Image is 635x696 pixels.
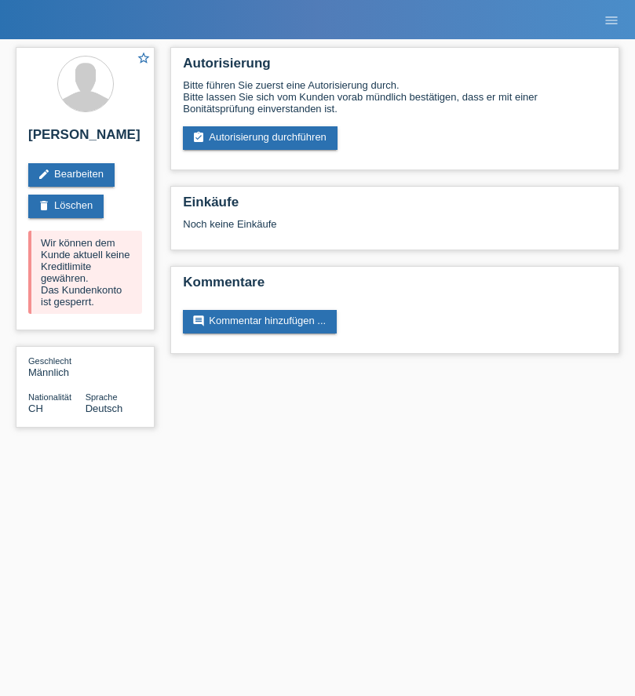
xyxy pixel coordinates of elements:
h2: [PERSON_NAME] [28,127,142,151]
a: star_border [137,51,151,67]
a: menu [596,15,627,24]
h2: Autorisierung [183,56,607,79]
div: Noch keine Einkäufe [183,218,607,242]
i: comment [192,315,205,327]
a: commentKommentar hinzufügen ... [183,310,337,333]
div: Wir können dem Kunde aktuell keine Kreditlimite gewähren. Das Kundenkonto ist gesperrt. [28,231,142,314]
div: Männlich [28,355,86,378]
span: Schweiz [28,403,43,414]
i: assignment_turned_in [192,131,205,144]
a: assignment_turned_inAutorisierung durchführen [183,126,338,150]
a: deleteLöschen [28,195,104,218]
i: menu [604,13,619,28]
span: Sprache [86,392,118,402]
h2: Einkäufe [183,195,607,218]
span: Nationalität [28,392,71,402]
i: edit [38,168,50,180]
div: Bitte führen Sie zuerst eine Autorisierung durch. Bitte lassen Sie sich vom Kunden vorab mündlich... [183,79,607,115]
a: editBearbeiten [28,163,115,187]
i: star_border [137,51,151,65]
h2: Kommentare [183,275,607,298]
i: delete [38,199,50,212]
span: Geschlecht [28,356,71,366]
span: Deutsch [86,403,123,414]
